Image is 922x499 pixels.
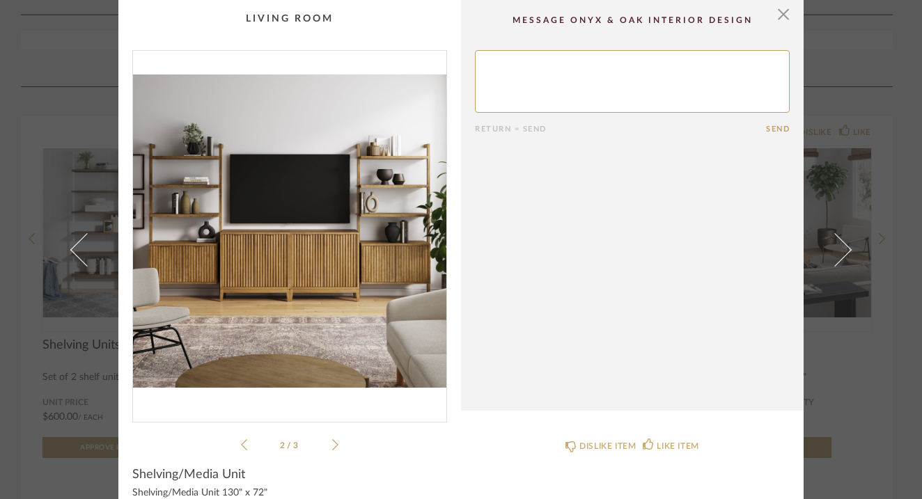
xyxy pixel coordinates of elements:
[475,125,766,134] div: Return = Send
[280,441,287,450] span: 2
[579,439,636,453] div: DISLIKE ITEM
[133,51,446,411] img: b97c81aa-07c5-4b98-a59c-529e8bfb336c_1000x1000.jpg
[766,125,790,134] button: Send
[132,467,245,482] span: Shelving/Media Unit
[132,488,447,499] div: Shelving/Media Unit 130" x 72"
[287,441,293,450] span: /
[657,439,698,453] div: LIKE ITEM
[133,51,446,411] div: 1
[293,441,300,450] span: 3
